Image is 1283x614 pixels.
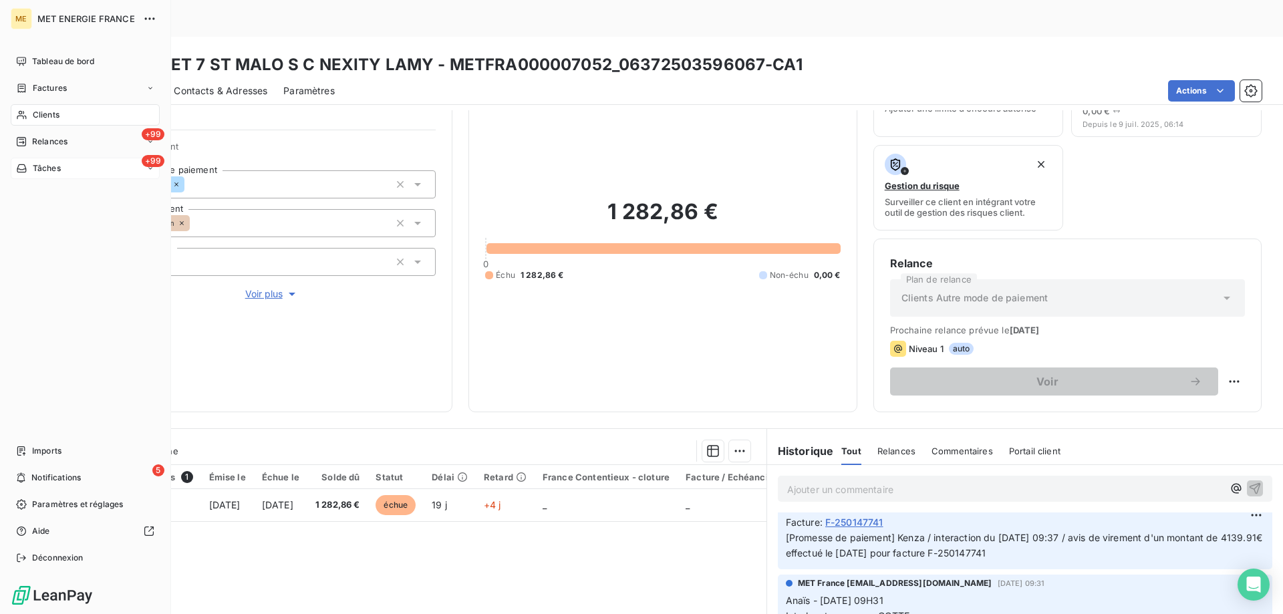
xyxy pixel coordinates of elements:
span: _ [686,499,690,510]
span: Tout [841,446,861,456]
button: Actions [1168,80,1235,102]
span: _ [543,499,547,510]
span: Depuis le 9 juil. 2025, 06:14 [1083,120,1250,128]
span: Clients [33,109,59,121]
span: Portail client [1009,446,1060,456]
span: [DATE] [1010,325,1040,335]
span: échue [376,495,416,515]
span: 0,00 € [1083,106,1110,116]
h3: SDC 3 ET 7 ST MALO S C NEXITY LAMY - METFRA000007052_06372503596067-CA1 [118,53,803,77]
span: +99 [142,128,164,140]
span: [Promesse de paiement] Kenza / interaction du [DATE] 09:37 / avis de virement d'un montant de 413... [786,532,1265,559]
span: Aide [32,525,50,537]
input: Ajouter une valeur [190,217,200,229]
span: 0 [483,259,488,269]
span: [DATE] 09:31 [998,579,1045,587]
span: Facture : [786,515,823,529]
span: MET France [EMAIL_ADDRESS][DOMAIN_NAME] [798,577,992,589]
span: Non-échu [770,269,809,281]
span: Prochaine relance prévue le [890,325,1245,335]
button: Voir [890,367,1218,396]
a: Aide [11,520,160,542]
span: [DATE] [262,499,293,510]
div: France Contentieux - cloture [543,472,670,482]
span: Paramètres et réglages [32,498,123,510]
span: Anaïs - [DATE] 09H31 [786,595,883,606]
span: Gestion du risque [885,180,960,191]
span: Surveiller ce client en intégrant votre outil de gestion des risques client. [885,196,1052,218]
span: 0,00 € [814,269,841,281]
span: Propriétés Client [108,141,436,160]
span: Voir plus [245,287,299,301]
span: Notifications [31,472,81,484]
h6: Relance [890,255,1245,271]
span: auto [949,343,974,355]
span: 1 282,86 € [521,269,564,281]
span: Tableau de bord [32,55,94,67]
input: Ajouter une valeur [184,178,195,190]
span: Déconnexion [32,552,84,564]
span: 19 j [432,499,447,510]
span: 1 [181,471,193,483]
span: Tâches [33,162,61,174]
span: Niveau 1 [909,343,944,354]
img: Logo LeanPay [11,585,94,606]
span: [DATE] [209,499,241,510]
div: Statut [376,472,416,482]
button: Voir plus [108,287,436,301]
button: Gestion du risqueSurveiller ce client en intégrant votre outil de gestion des risques client. [873,145,1064,231]
span: Factures [33,82,67,94]
div: Solde dû [315,472,360,482]
div: Facture / Echéancier [686,472,777,482]
h2: 1 282,86 € [485,198,840,239]
span: Paramètres [283,84,335,98]
span: 1 282,86 € [315,498,360,512]
div: Échue le [262,472,299,482]
span: F-250147741 [825,515,883,529]
span: Clients Autre mode de paiement [901,291,1048,305]
div: Retard [484,472,527,482]
div: Délai [432,472,468,482]
span: +99 [142,155,164,167]
div: Open Intercom Messenger [1238,569,1270,601]
div: Émise le [209,472,246,482]
span: Imports [32,445,61,457]
span: 5 [152,464,164,476]
span: Commentaires [932,446,993,456]
span: Contacts & Adresses [174,84,267,98]
span: Voir [906,376,1189,387]
span: +4 j [484,499,501,510]
span: Relances [877,446,915,456]
span: Relances [32,136,67,148]
h6: Historique [767,443,834,459]
span: Échu [496,269,515,281]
